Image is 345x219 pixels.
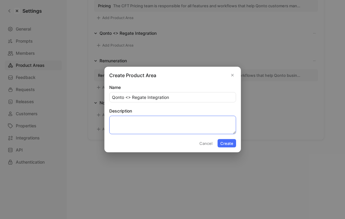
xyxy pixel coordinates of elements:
[197,139,215,148] button: Cancel
[109,84,236,91] label: Name
[109,72,236,79] h2: Create Product Area
[229,72,236,79] button: Close
[218,139,236,148] button: Create
[109,107,236,115] label: Description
